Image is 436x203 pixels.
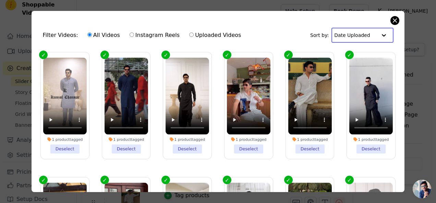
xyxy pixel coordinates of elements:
div: 1 product tagged [349,137,392,142]
button: Close modal [391,16,399,25]
label: Instagram Reels [129,31,180,40]
div: Sort by: [310,28,393,43]
div: Open chat [413,180,431,198]
div: 1 product tagged [227,137,270,142]
div: 1 product tagged [105,137,148,142]
div: 1 product tagged [43,137,86,142]
div: Filter Videos: [43,27,245,43]
div: 1 product tagged [288,137,331,142]
div: 1 product tagged [166,137,209,142]
label: All Videos [87,31,120,40]
label: Uploaded Videos [189,31,241,40]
